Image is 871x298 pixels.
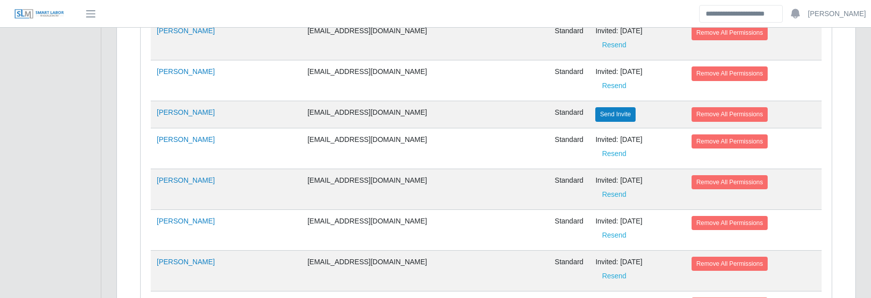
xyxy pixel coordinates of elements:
[157,108,215,116] a: [PERSON_NAME]
[549,20,590,60] td: Standard
[595,267,633,285] button: Resend
[301,20,549,60] td: [EMAIL_ADDRESS][DOMAIN_NAME]
[595,36,633,54] button: Resend
[549,250,590,291] td: Standard
[301,250,549,291] td: [EMAIL_ADDRESS][DOMAIN_NAME]
[549,60,590,101] td: Standard
[595,145,633,163] button: Resend
[157,27,215,35] a: [PERSON_NAME]
[595,227,633,244] button: Resend
[595,107,635,121] button: Send Invite
[157,67,215,76] a: [PERSON_NAME]
[595,77,633,95] button: Resend
[301,128,549,169] td: [EMAIL_ADDRESS][DOMAIN_NAME]
[692,175,767,189] button: Remove All Permissions
[157,217,215,225] a: [PERSON_NAME]
[595,186,633,203] button: Resend
[692,26,767,40] button: Remove All Permissions
[808,9,866,19] a: [PERSON_NAME]
[157,135,215,143] a: [PERSON_NAME]
[14,9,65,20] img: SLM Logo
[692,257,767,271] button: Remove All Permissions
[157,176,215,184] a: [PERSON_NAME]
[692,66,767,81] button: Remove All Permissions
[301,60,549,101] td: [EMAIL_ADDRESS][DOMAIN_NAME]
[301,209,549,250] td: [EMAIL_ADDRESS][DOMAIN_NAME]
[692,134,767,148] button: Remove All Permissions
[595,135,642,157] span: Invited: [DATE]
[692,107,767,121] button: Remove All Permissions
[301,101,549,128] td: [EMAIL_ADDRESS][DOMAIN_NAME]
[301,169,549,209] td: [EMAIL_ADDRESS][DOMAIN_NAME]
[692,216,767,230] button: Remove All Permissions
[595,67,642,89] span: Invited: [DATE]
[549,209,590,250] td: Standard
[549,128,590,169] td: Standard
[595,258,642,279] span: Invited: [DATE]
[157,258,215,266] a: [PERSON_NAME]
[595,217,642,239] span: Invited: [DATE]
[699,5,783,23] input: Search
[549,101,590,128] td: Standard
[595,27,642,48] span: Invited: [DATE]
[549,169,590,209] td: Standard
[595,176,642,198] span: Invited: [DATE]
